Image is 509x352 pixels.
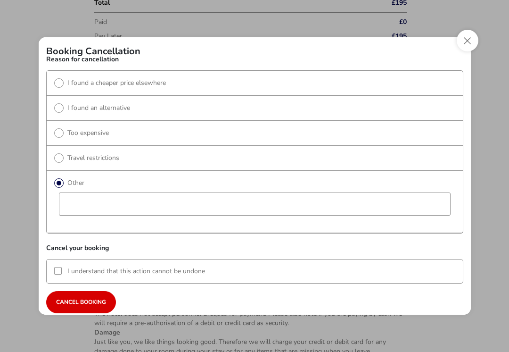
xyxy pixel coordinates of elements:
h3: Cancel your booking [46,245,463,251]
button: Cancel booking [46,291,116,313]
h3: Reason for cancellation [46,56,463,63]
label: Other [54,178,84,187]
label: Travel restrictions [54,153,119,162]
label: I found a cheaper price elsewhere [54,78,166,87]
button: Close [457,30,478,51]
label: I understand that this action cannot be undone [67,268,205,275]
h2: Booking Cancellation [46,45,140,58]
span: Cancel booking [56,299,106,305]
label: Too expensive [54,128,109,137]
input: reasonText [59,193,451,216]
label: I found an alternative [54,103,130,112]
